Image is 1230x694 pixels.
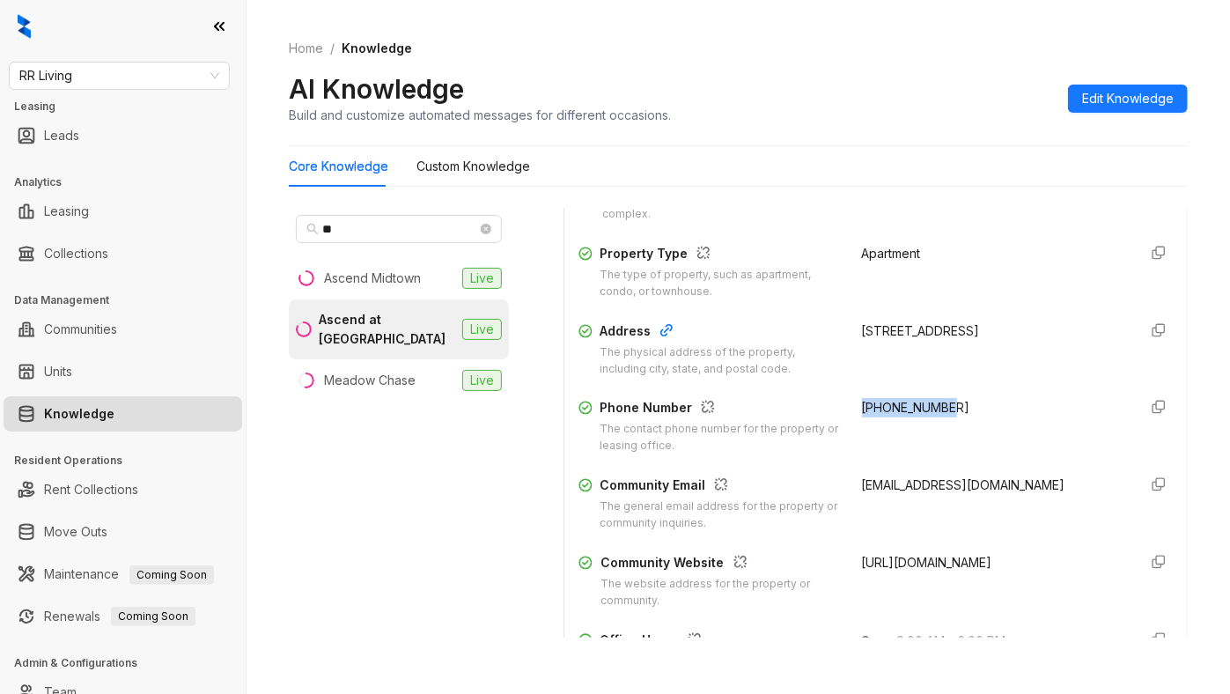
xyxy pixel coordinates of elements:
li: Units [4,354,242,389]
span: Apartment [862,246,921,261]
h3: Admin & Configurations [14,655,246,671]
div: Meadow Chase [324,371,416,390]
a: Collections [44,236,108,271]
div: Address [600,321,841,344]
div: Property Type [600,244,841,267]
li: Leads [4,118,242,153]
div: The type of property, such as apartment, condo, or townhouse. [600,267,841,300]
div: The website address for the property or community. [601,576,841,609]
div: Ascend Midtown [324,269,421,288]
a: RenewalsComing Soon [44,599,195,634]
li: Renewals [4,599,242,634]
li: Leasing [4,194,242,229]
a: Leasing [44,194,89,229]
div: The contact phone number for the property or leasing office. [600,421,841,454]
img: logo [18,14,31,39]
div: The physical address of the property, including city, state, and postal code. [600,344,841,378]
a: Home [285,39,327,58]
li: Collections [4,236,242,271]
span: search [306,223,319,235]
span: Edit Knowledge [1082,89,1174,108]
li: Communities [4,312,242,347]
span: [URL][DOMAIN_NAME] [862,555,992,570]
span: Knowledge [342,41,412,55]
div: The general email address for the property or community inquiries. [600,498,841,532]
li: Rent Collections [4,472,242,507]
div: Community Website [601,553,841,576]
span: RR Living [19,63,219,89]
div: Core Knowledge [289,157,388,176]
li: Move Outs [4,514,242,550]
h3: Analytics [14,174,246,190]
h3: Leasing [14,99,246,114]
a: Knowledge [44,396,114,432]
a: Move Outs [44,514,107,550]
li: / [330,39,335,58]
a: Communities [44,312,117,347]
span: close-circle [481,224,491,234]
span: Coming Soon [111,607,195,626]
div: Community Email [600,476,841,498]
div: Office Hours [600,631,841,653]
span: Coming Soon [129,565,214,585]
div: Phone Number [600,398,841,421]
span: Live [462,319,502,340]
li: Knowledge [4,396,242,432]
span: [EMAIL_ADDRESS][DOMAIN_NAME] [862,477,1065,492]
a: Leads [44,118,79,153]
h3: Data Management [14,292,246,308]
li: Maintenance [4,557,242,592]
span: Sun [862,631,897,651]
h2: AI Knowledge [289,72,464,106]
span: Live [462,268,502,289]
button: Edit Knowledge [1068,85,1188,113]
div: Ascend at [GEOGRAPHIC_DATA] [319,310,455,349]
div: [STREET_ADDRESS] [862,321,1124,341]
div: Build and customize automated messages for different occasions. [289,106,671,124]
div: Custom Knowledge [416,157,530,176]
h3: Resident Operations [14,453,246,469]
span: Live [462,370,502,391]
span: [PHONE_NUMBER] [862,400,970,415]
a: Rent Collections [44,472,138,507]
span: 9:00 AM - 6:00 PM [897,631,1124,651]
a: Units [44,354,72,389]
